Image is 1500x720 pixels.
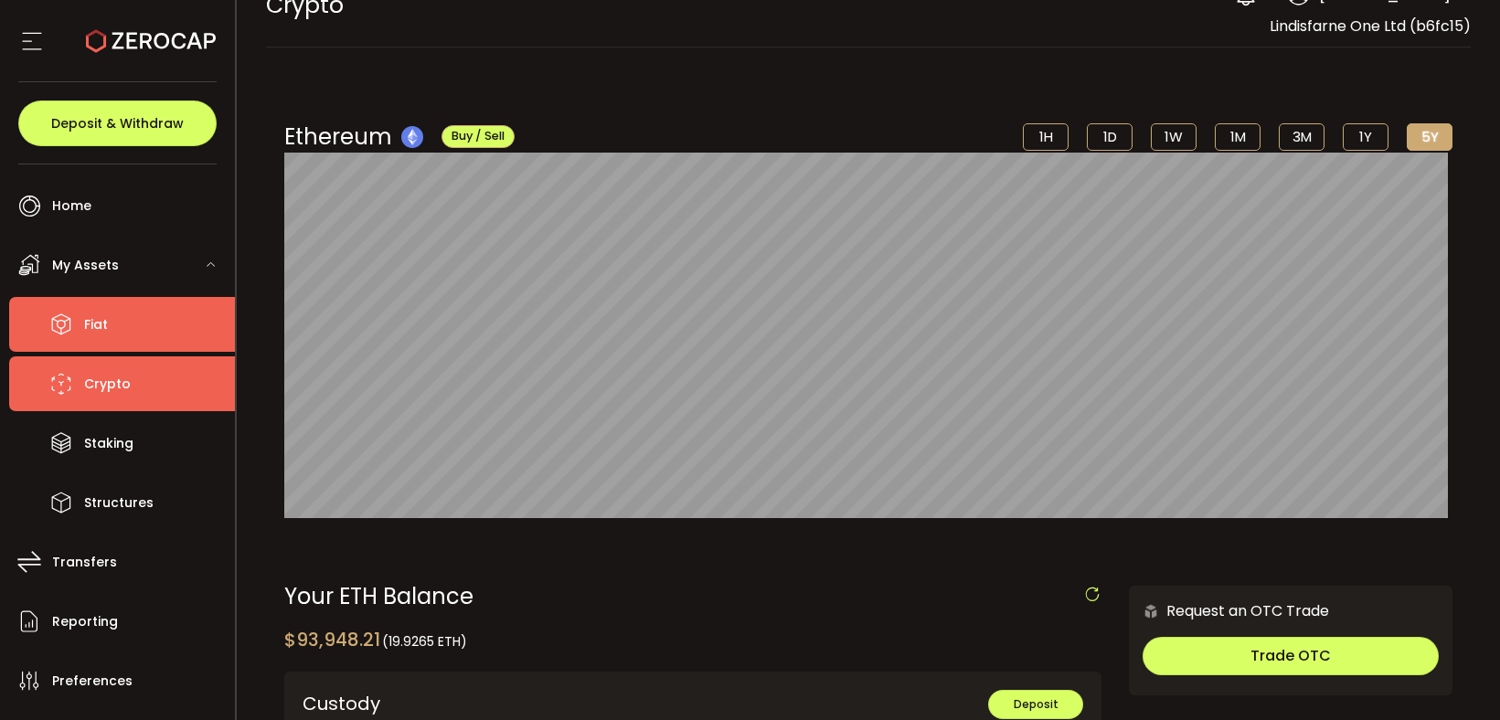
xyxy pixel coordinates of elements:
li: 1M [1215,123,1261,151]
button: Deposit & Withdraw [18,101,217,146]
span: Staking [84,430,133,457]
div: Your ETH Balance [284,586,1102,608]
li: 1W [1151,123,1197,151]
span: Deposit & Withdraw [51,117,184,130]
div: Ethereum [284,121,515,153]
span: (19.9265 ETH) [382,632,467,651]
span: Structures [84,490,154,516]
span: Fiat [84,312,108,338]
li: 1H [1023,123,1069,151]
button: Trade OTC [1143,637,1439,675]
span: Crypto [84,371,131,397]
div: Request an OTC Trade [1129,599,1329,622]
button: Buy / Sell [441,125,515,148]
span: Transfers [52,549,117,576]
span: Deposit [1014,696,1059,712]
li: 1D [1087,123,1133,151]
span: Reporting [52,609,118,635]
span: Lindisfarne One Ltd (b6fc15) [1270,16,1471,37]
span: Buy / Sell [452,128,505,143]
iframe: Chat Widget [1409,632,1500,720]
div: $93,948.21 [284,626,467,653]
span: My Assets [52,252,119,279]
li: 5Y [1407,123,1452,151]
span: Preferences [52,668,133,694]
span: Home [52,193,91,219]
li: 1Y [1343,123,1388,151]
span: Trade OTC [1250,645,1331,666]
div: Custody [303,690,615,717]
button: Deposit [988,690,1083,719]
img: 6nGpN7MZ9FLuBP83NiajKbTRY4UzlzQtBKtCrLLspmCkSvCZHBKvY3NxgQaT5JnOQREvtQ257bXeeSTueZfAPizblJ+Fe8JwA... [1143,603,1159,619]
li: 3M [1279,123,1324,151]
